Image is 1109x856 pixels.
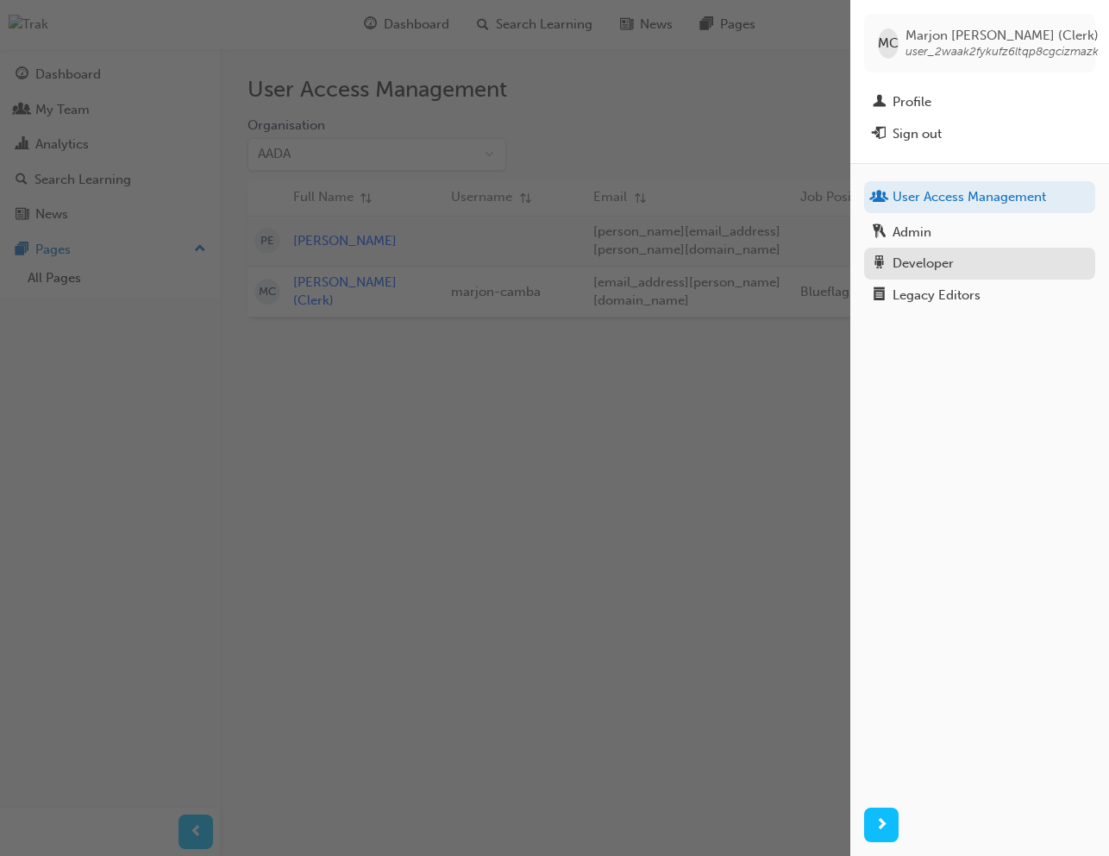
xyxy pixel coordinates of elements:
span: usergroup-icon [873,190,886,205]
div: Legacy Editors [893,286,981,305]
span: notepad-icon [873,288,886,304]
a: User Access Management [864,181,1095,213]
span: next-icon [875,815,888,836]
span: MC [878,34,899,53]
span: Marjon [PERSON_NAME] (Clerk) [905,28,1099,43]
a: Legacy Editors [864,280,1095,312]
span: keys-icon [873,225,886,241]
a: Profile [864,86,1095,118]
div: Sign out [893,124,942,144]
span: man-icon [873,95,886,110]
span: robot-icon [873,256,886,272]
a: Developer [864,248,1095,280]
a: Admin [864,217,1095,249]
button: Sign out [864,118,1095,150]
span: exit-icon [873,127,886,142]
div: Developer [893,254,954,274]
div: Admin [893,223,931,242]
div: Profile [893,92,931,112]
span: user_2waak2fykufz6ltqp8cgcizmazk [905,44,1099,59]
